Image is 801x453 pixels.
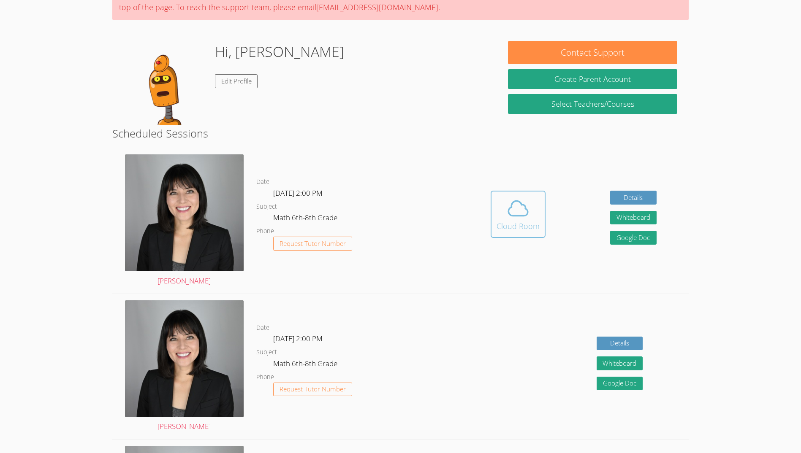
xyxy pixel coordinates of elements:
[273,237,352,251] button: Request Tutor Number
[497,220,540,232] div: Cloud Room
[610,231,657,245] a: Google Doc
[597,356,643,370] button: Whiteboard
[215,41,344,62] h1: Hi, [PERSON_NAME]
[125,154,244,287] a: [PERSON_NAME]
[508,69,677,89] button: Create Parent Account
[597,377,643,391] a: Google Doc
[256,323,269,333] dt: Date
[125,300,244,433] a: [PERSON_NAME]
[273,212,339,226] dd: Math 6th-8th Grade
[610,191,657,205] a: Details
[256,372,274,383] dt: Phone
[256,202,277,212] dt: Subject
[125,300,244,417] img: DSC_1773.jpeg
[491,191,546,238] button: Cloud Room
[280,240,346,247] span: Request Tutor Number
[273,383,352,396] button: Request Tutor Number
[273,334,323,343] span: [DATE] 2:00 PM
[215,74,258,88] a: Edit Profile
[256,177,269,187] dt: Date
[256,226,274,237] dt: Phone
[610,211,657,225] button: Whiteboard
[125,154,244,271] img: DSC_1773.jpeg
[112,125,689,141] h2: Scheduled Sessions
[273,358,339,372] dd: Math 6th-8th Grade
[273,188,323,198] span: [DATE] 2:00 PM
[124,41,208,125] img: default.png
[280,386,346,392] span: Request Tutor Number
[256,347,277,358] dt: Subject
[597,337,643,351] a: Details
[508,41,677,64] button: Contact Support
[508,94,677,114] a: Select Teachers/Courses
